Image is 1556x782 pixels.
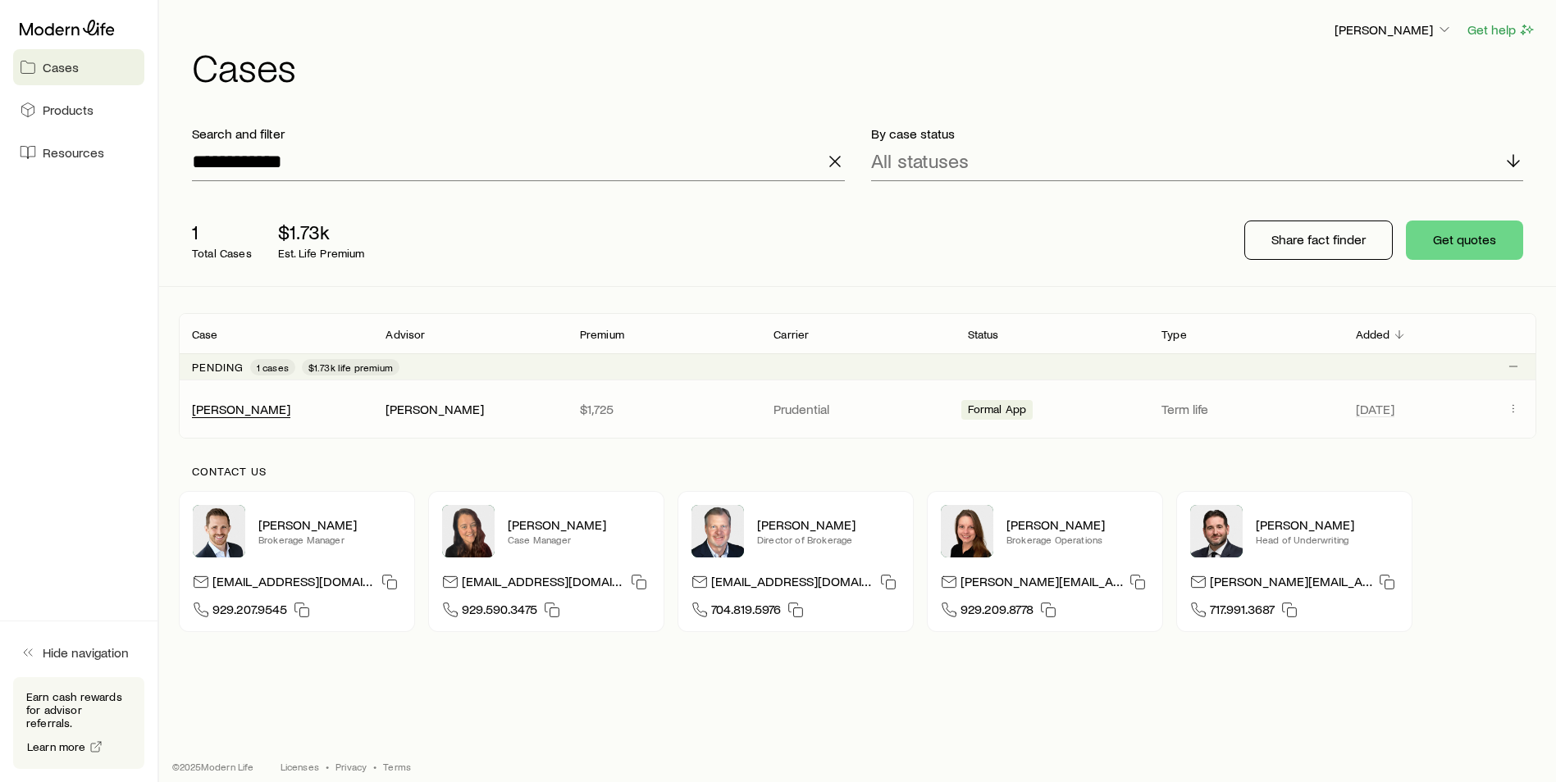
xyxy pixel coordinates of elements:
p: Status [968,328,999,341]
p: Share fact finder [1271,231,1366,248]
p: Carrier [773,328,809,341]
p: Case Manager [508,533,650,546]
p: [PERSON_NAME] [1006,516,1149,533]
p: All statuses [871,149,969,172]
a: Terms [383,760,411,773]
p: Advisor [386,328,425,341]
span: Resources [43,144,104,161]
p: Term life [1161,401,1329,417]
p: Total Cases [192,247,252,260]
span: [DATE] [1356,401,1394,417]
p: Pending [192,361,244,374]
button: Get help [1467,20,1536,39]
span: 929.209.8778 [961,601,1034,623]
p: [EMAIL_ADDRESS][DOMAIN_NAME] [212,573,375,595]
span: Formal App [968,402,1027,420]
span: • [373,760,376,773]
p: [PERSON_NAME] [757,516,900,533]
p: $1,725 [580,401,747,417]
span: Hide navigation [43,644,129,661]
p: Earn cash rewards for advisor referrals. [26,690,131,730]
p: 1 [192,221,252,243]
p: [PERSON_NAME][EMAIL_ADDRESS][DOMAIN_NAME] [961,573,1123,595]
p: Case [192,328,218,341]
a: Products [13,92,144,128]
span: 929.590.3475 [462,601,537,623]
p: By case status [871,125,1524,142]
button: Hide navigation [13,634,144,671]
p: [EMAIL_ADDRESS][DOMAIN_NAME] [711,573,874,595]
button: [PERSON_NAME] [1334,20,1453,40]
span: Cases [43,59,79,75]
p: [PERSON_NAME] [1335,21,1453,38]
img: Abby McGuigan [442,505,495,557]
span: • [326,760,329,773]
span: Learn more [27,741,86,752]
a: Licenses [281,760,319,773]
span: Products [43,102,94,118]
p: Brokerage Operations [1006,533,1149,546]
p: [PERSON_NAME] [1256,516,1399,533]
span: 717.991.3687 [1210,601,1275,623]
p: [EMAIL_ADDRESS][DOMAIN_NAME] [462,573,624,595]
button: Share fact finder [1244,221,1393,260]
p: Est. Life Premium [278,247,365,260]
a: [PERSON_NAME] [192,401,290,416]
a: Resources [13,134,144,170]
span: 929.207.9545 [212,601,287,623]
p: Brokerage Manager [258,533,401,546]
img: Bryan Simmons [1190,505,1243,557]
p: Director of Brokerage [757,533,900,546]
span: 704.819.5976 [711,601,781,623]
p: Premium [580,328,624,341]
span: 1 cases [257,361,289,374]
div: Earn cash rewards for advisor referrals.Learn more [13,677,144,769]
img: Nick Weiler [193,505,245,557]
div: Client cases [179,313,1536,439]
p: Prudential [773,401,941,417]
h1: Cases [192,47,1536,86]
p: Head of Underwriting [1256,533,1399,546]
p: [PERSON_NAME] [258,516,401,533]
p: Contact us [192,465,1523,478]
div: [PERSON_NAME] [386,401,484,418]
a: Cases [13,49,144,85]
button: Get quotes [1406,221,1523,260]
p: [PERSON_NAME][EMAIL_ADDRESS][DOMAIN_NAME] [1210,573,1372,595]
div: [PERSON_NAME] [192,401,290,418]
a: Privacy [335,760,367,773]
p: $1.73k [278,221,365,243]
p: Added [1356,328,1390,341]
p: © 2025 Modern Life [172,760,254,773]
p: [PERSON_NAME] [508,516,650,533]
span: $1.73k life premium [308,361,393,374]
p: Search and filter [192,125,845,142]
img: Ellen Wall [941,505,993,557]
img: Trey Wall [691,505,744,557]
p: Type [1161,328,1187,341]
